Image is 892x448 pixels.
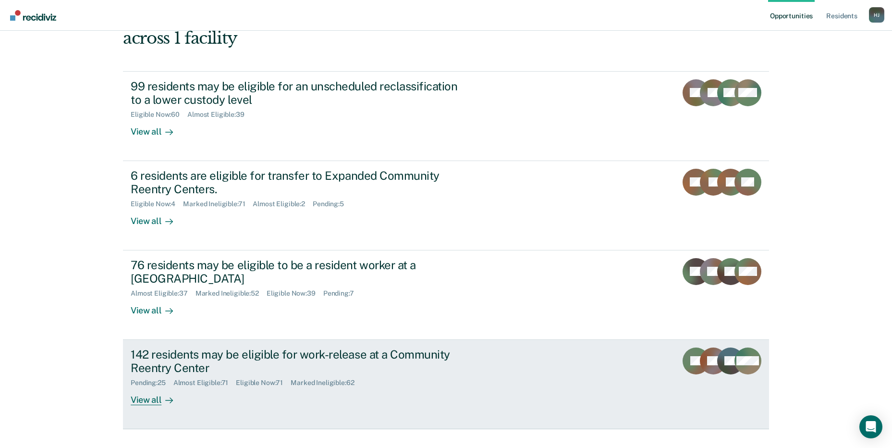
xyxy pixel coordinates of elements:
[131,258,468,286] div: 76 residents may be eligible to be a resident worker at a [GEOGRAPHIC_DATA]
[131,79,468,107] div: 99 residents may be eligible for an unscheduled reclassification to a lower custody level
[187,111,252,119] div: Almost Eligible : 39
[196,289,267,298] div: Marked Ineligible : 52
[131,298,184,316] div: View all
[123,250,769,340] a: 76 residents may be eligible to be a resident worker at a [GEOGRAPHIC_DATA]Almost Eligible:37Mark...
[859,415,882,438] div: Open Intercom Messenger
[123,161,769,250] a: 6 residents are eligible for transfer to Expanded Community Reentry Centers.Eligible Now:4Marked ...
[291,379,362,387] div: Marked Ineligible : 62
[123,9,640,48] div: Hi, [PERSON_NAME]. We’ve found some outstanding items across 1 facility
[123,340,769,429] a: 142 residents may be eligible for work-release at a Community Reentry CenterPending:25Almost Elig...
[183,200,253,208] div: Marked Ineligible : 71
[131,348,468,375] div: 142 residents may be eligible for work-release at a Community Reentry Center
[10,10,56,21] img: Recidiviz
[869,7,884,23] div: H J
[131,379,173,387] div: Pending : 25
[236,379,291,387] div: Eligible Now : 71
[323,289,362,298] div: Pending : 7
[131,169,468,197] div: 6 residents are eligible for transfer to Expanded Community Reentry Centers.
[313,200,352,208] div: Pending : 5
[131,119,184,137] div: View all
[131,208,184,227] div: View all
[131,387,184,406] div: View all
[253,200,313,208] div: Almost Eligible : 2
[267,289,323,298] div: Eligible Now : 39
[869,7,884,23] button: Profile dropdown button
[131,200,183,208] div: Eligible Now : 4
[131,289,196,298] div: Almost Eligible : 37
[123,71,769,161] a: 99 residents may be eligible for an unscheduled reclassification to a lower custody levelEligible...
[173,379,236,387] div: Almost Eligible : 71
[131,111,187,119] div: Eligible Now : 60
